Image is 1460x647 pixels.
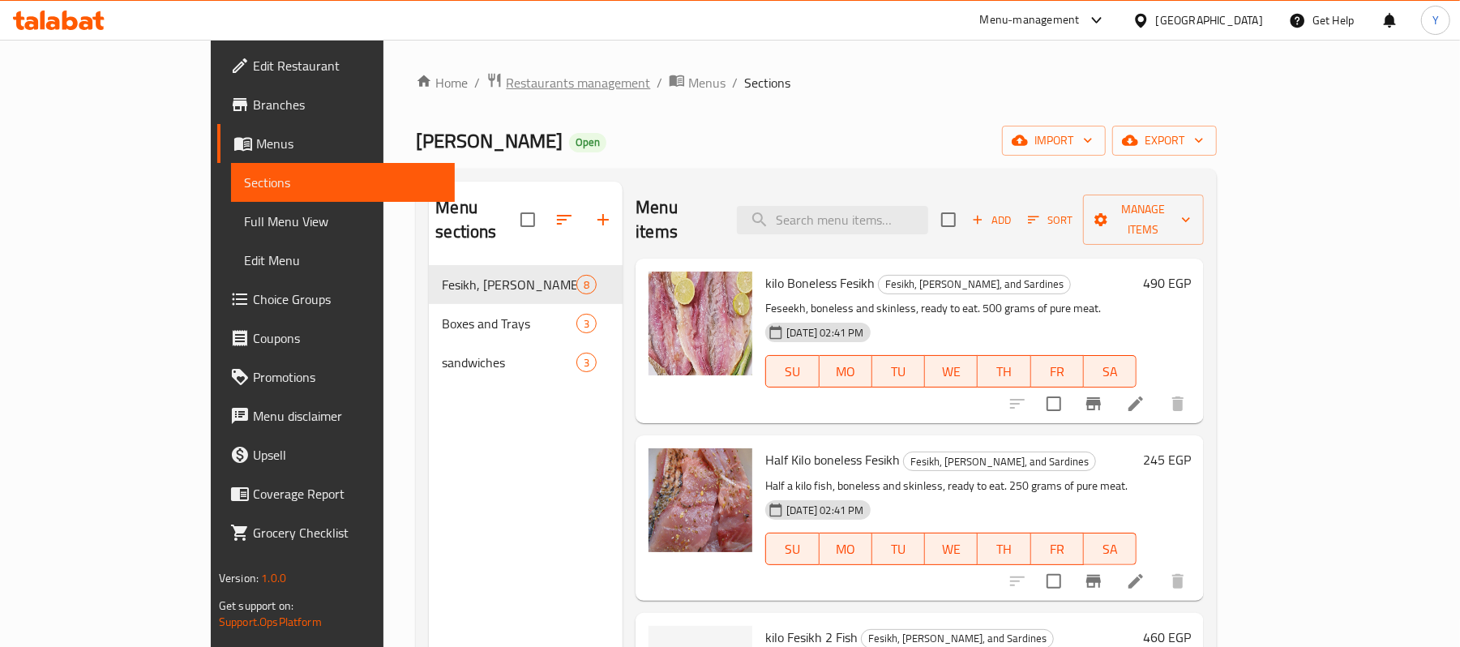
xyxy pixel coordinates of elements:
[669,72,726,93] a: Menus
[217,319,455,358] a: Coupons
[879,275,1070,294] span: Fesikh, [PERSON_NAME], and Sardines
[219,568,259,589] span: Version:
[217,85,455,124] a: Branches
[765,448,900,472] span: Half Kilo boneless Fesikh
[217,435,455,474] a: Upsell
[1143,272,1191,294] h6: 490 EGP
[925,533,978,565] button: WE
[1037,564,1071,598] span: Select to update
[253,289,442,309] span: Choice Groups
[261,568,286,589] span: 1.0.0
[217,474,455,513] a: Coverage Report
[474,73,480,92] li: /
[217,280,455,319] a: Choice Groups
[429,265,623,304] div: Fesikh, [PERSON_NAME], and Sardines8
[253,95,442,114] span: Branches
[765,476,1137,496] p: Half a kilo fish, boneless and skinless, ready to eat. 250 grams of pure meat.
[429,259,623,388] nav: Menu sections
[780,325,870,341] span: [DATE] 02:41 PM
[1031,533,1084,565] button: FR
[904,452,1095,471] span: Fesikh, [PERSON_NAME], and Sardines
[1074,562,1113,601] button: Branch-specific-item
[737,206,928,234] input: search
[765,298,1137,319] p: Feseekh, boneless and skinless, ready to eat. 500 grams of pure meat.
[649,448,752,552] img: Half Kilo boneless Fesikh
[1096,199,1191,240] span: Manage items
[931,360,971,383] span: WE
[506,73,650,92] span: Restaurants management
[1038,538,1077,561] span: FR
[231,241,455,280] a: Edit Menu
[231,163,455,202] a: Sections
[253,523,442,542] span: Grocery Checklist
[429,304,623,343] div: Boxes and Trays3
[649,272,752,375] img: kilo Boneless Fesikh
[253,445,442,465] span: Upsell
[1156,11,1263,29] div: [GEOGRAPHIC_DATA]
[826,360,866,383] span: MO
[569,135,606,149] span: Open
[416,122,563,159] span: [PERSON_NAME]
[732,73,738,92] li: /
[253,484,442,503] span: Coverage Report
[773,360,812,383] span: SU
[965,208,1017,233] span: Add item
[984,538,1024,561] span: TH
[872,533,925,565] button: TU
[217,396,455,435] a: Menu disclaimer
[577,316,596,332] span: 3
[1090,360,1130,383] span: SA
[925,355,978,388] button: WE
[1432,11,1439,29] span: Y
[820,355,872,388] button: MO
[1126,572,1145,591] a: Edit menu item
[569,133,606,152] div: Open
[244,251,442,270] span: Edit Menu
[657,73,662,92] li: /
[688,73,726,92] span: Menus
[744,73,790,92] span: Sections
[435,195,520,244] h2: Menu sections
[931,203,965,237] span: Select section
[765,533,819,565] button: SU
[1158,562,1197,601] button: delete
[429,343,623,382] div: sandwiches3
[1126,394,1145,413] a: Edit menu item
[253,367,442,387] span: Promotions
[231,202,455,241] a: Full Menu View
[577,355,596,371] span: 3
[256,134,442,153] span: Menus
[244,212,442,231] span: Full Menu View
[219,611,322,632] a: Support.OpsPlatform
[1125,131,1204,151] span: export
[1083,195,1204,245] button: Manage items
[217,358,455,396] a: Promotions
[576,353,597,372] div: items
[545,200,584,239] span: Sort sections
[577,277,596,293] span: 8
[1024,208,1077,233] button: Sort
[217,124,455,163] a: Menus
[978,355,1030,388] button: TH
[442,353,576,372] span: sandwiches
[486,72,650,93] a: Restaurants management
[1038,360,1077,383] span: FR
[980,11,1080,30] div: Menu-management
[1084,355,1137,388] button: SA
[253,406,442,426] span: Menu disclaimer
[219,595,293,616] span: Get support on:
[1017,208,1083,233] span: Sort items
[765,355,819,388] button: SU
[442,314,576,333] span: Boxes and Trays
[253,328,442,348] span: Coupons
[970,211,1013,229] span: Add
[584,200,623,239] button: Add section
[826,538,866,561] span: MO
[965,208,1017,233] button: Add
[1028,211,1073,229] span: Sort
[1074,384,1113,423] button: Branch-specific-item
[1158,384,1197,423] button: delete
[931,538,971,561] span: WE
